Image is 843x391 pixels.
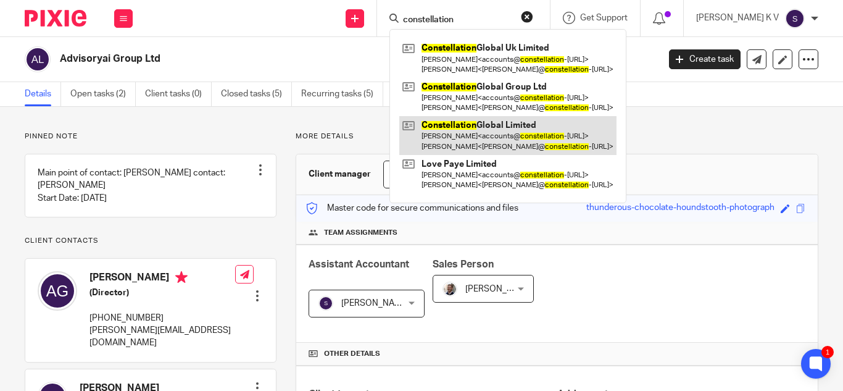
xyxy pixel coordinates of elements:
[669,49,741,69] a: Create task
[580,14,628,22] span: Get Support
[89,324,235,350] p: [PERSON_NAME][EMAIL_ADDRESS][DOMAIN_NAME]
[465,285,533,293] span: [PERSON_NAME]
[305,202,518,214] p: Master code for secure communications and files
[696,12,779,24] p: [PERSON_NAME] K V
[145,82,212,106] a: Client tasks (0)
[60,53,533,65] h2: Advisoryai Group Ltd
[301,82,383,106] a: Recurring tasks (5)
[25,82,61,106] a: Details
[442,282,457,296] img: Matt%20Circle.png
[324,349,380,359] span: Other details
[309,168,371,180] h3: Client manager
[324,228,397,238] span: Team assignments
[296,132,818,141] p: More details
[402,15,513,26] input: Search
[821,346,834,358] div: 1
[341,299,424,308] span: [PERSON_NAME] K V
[25,10,86,27] img: Pixie
[25,46,51,72] img: svg%3E
[586,201,774,216] div: thunderous-chocolate-houndstooth-photograph
[318,296,333,311] img: svg%3E
[70,82,136,106] a: Open tasks (2)
[25,132,276,141] p: Pinned note
[433,259,494,269] span: Sales Person
[89,271,235,287] h4: [PERSON_NAME]
[309,259,409,269] span: Assistant Accountant
[89,312,235,324] p: [PHONE_NUMBER]
[25,236,276,246] p: Client contacts
[221,82,292,106] a: Closed tasks (5)
[521,11,533,23] button: Clear
[175,271,188,284] i: Primary
[89,287,235,299] h5: (Director)
[38,271,77,311] img: svg%3E
[785,9,805,28] img: svg%3E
